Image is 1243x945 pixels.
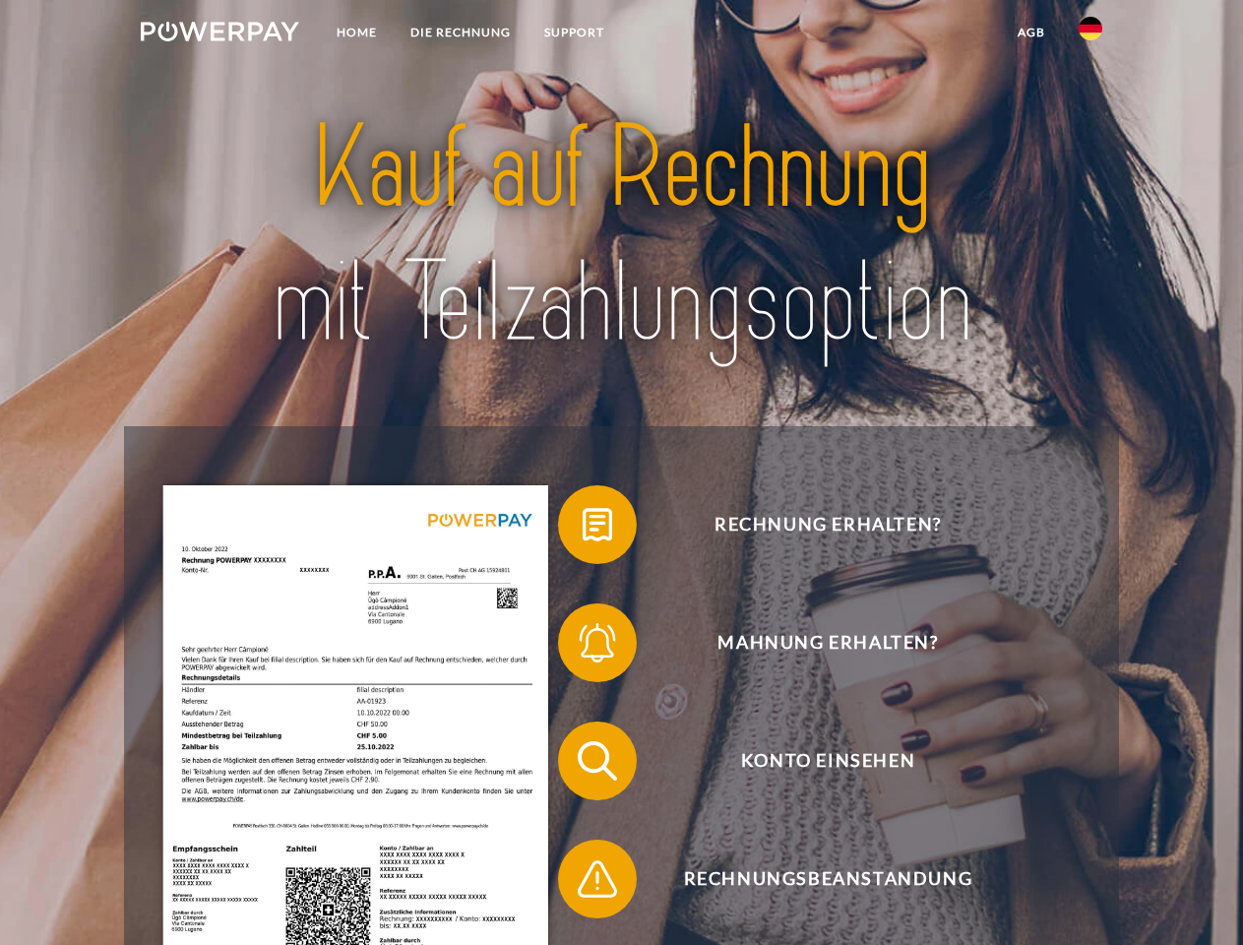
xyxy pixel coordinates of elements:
img: qb_search.svg [573,736,622,786]
span: Rechnung erhalten? [587,485,1069,564]
span: Rechnungsbeanstandung [587,840,1069,918]
img: qb_warning.svg [573,854,622,904]
img: logo-powerpay-white.svg [141,22,299,41]
a: agb [1001,15,1062,50]
button: Rechnung erhalten? [558,485,1070,564]
img: qb_bill.svg [573,500,622,549]
img: de [1079,17,1102,40]
img: qb_bell.svg [573,618,622,667]
button: Konto einsehen [558,722,1070,800]
span: Mahnung erhalten? [587,603,1069,682]
a: SUPPORT [528,15,621,50]
button: Rechnungsbeanstandung [558,840,1070,918]
a: Home [320,15,394,50]
button: Mahnung erhalten? [558,603,1070,682]
a: DIE RECHNUNG [394,15,528,50]
span: Konto einsehen [587,722,1069,800]
img: title-powerpay_de.svg [188,94,1055,377]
